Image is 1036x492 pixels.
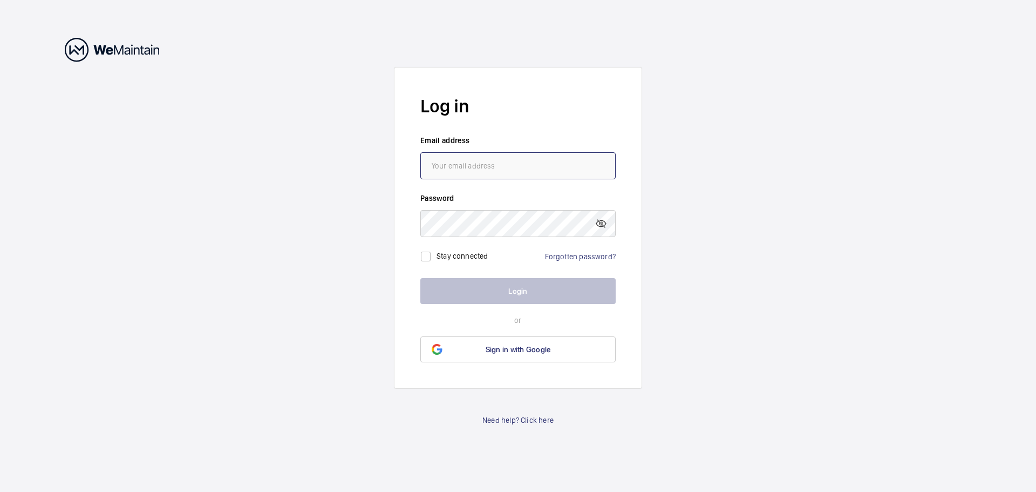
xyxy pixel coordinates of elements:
[420,135,616,146] label: Email address
[420,93,616,119] h2: Log in
[420,193,616,204] label: Password
[482,415,554,426] a: Need help? Click here
[486,345,551,354] span: Sign in with Google
[420,315,616,326] p: or
[437,251,488,260] label: Stay connected
[545,252,616,261] a: Forgotten password?
[420,278,616,304] button: Login
[420,152,616,179] input: Your email address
